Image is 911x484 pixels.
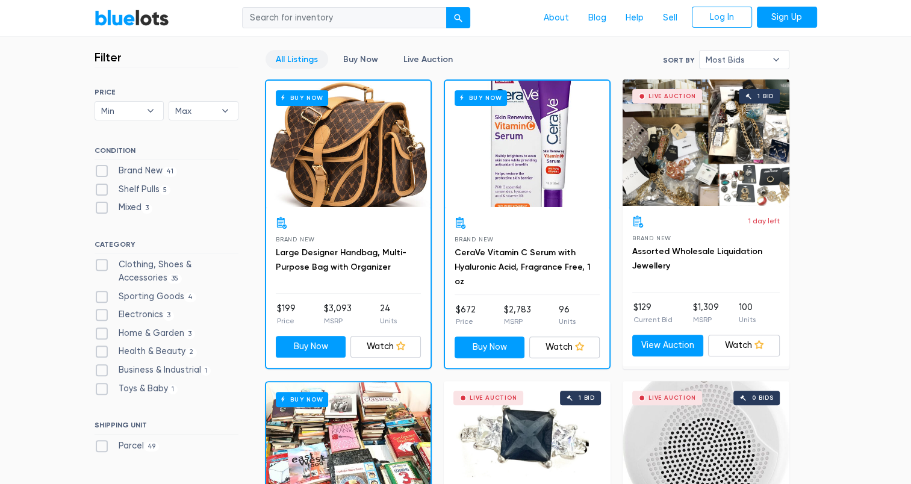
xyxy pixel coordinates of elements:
li: $1,309 [692,301,718,325]
label: Business & Industrial [95,364,211,377]
p: MSRP [503,316,530,327]
label: Mixed [95,201,153,214]
a: Buy Now [266,81,431,207]
a: CeraVe Vitamin C Serum with Hyaluronic Acid, Fragrance Free, 1 oz [455,247,591,287]
span: 2 [185,348,197,358]
span: 3 [163,311,175,320]
p: Price [277,315,296,326]
p: Units [739,314,756,325]
b: ▾ [763,51,789,69]
a: Sell [653,7,687,29]
div: Live Auction [470,395,517,401]
label: Sporting Goods [95,290,197,303]
label: Toys & Baby [95,382,178,396]
label: Brand New [95,164,178,178]
p: Units [380,315,397,326]
span: 3 [141,204,153,214]
a: View Auction [632,335,704,356]
li: $129 [633,301,673,325]
div: 0 bids [752,395,774,401]
label: Parcel [95,439,160,453]
span: Brand New [276,236,315,243]
div: 1 bid [757,93,774,99]
p: MSRP [692,314,718,325]
span: 4 [184,293,197,302]
a: Buy Now [445,81,609,207]
a: Watch [708,335,780,356]
span: Brand New [632,235,671,241]
a: Sign Up [757,7,817,28]
b: ▾ [213,102,238,120]
p: MSRP [324,315,352,326]
li: 96 [559,303,576,327]
input: Search for inventory [242,7,447,29]
a: Watch [350,336,421,358]
a: Live Auction 1 bid [623,79,789,206]
span: 35 [167,274,182,284]
a: All Listings [266,50,328,69]
a: Buy Now [333,50,388,69]
span: Most Bids [706,51,766,69]
span: Min [101,102,141,120]
li: $672 [456,303,476,327]
h6: Buy Now [276,392,328,407]
a: Live Auction [393,50,463,69]
li: 24 [380,302,397,326]
h6: CONDITION [95,146,238,160]
span: 1 [201,366,211,376]
label: Clothing, Shoes & Accessories [95,258,238,284]
a: About [534,7,579,29]
span: Max [175,102,215,120]
label: Home & Garden [95,327,196,340]
a: Help [616,7,653,29]
p: Units [559,316,576,327]
h6: Buy Now [455,90,507,105]
div: 1 bid [579,395,595,401]
h6: SHIPPING UNIT [95,421,238,434]
a: Assorted Wholesale Liquidation Jewellery [632,246,762,271]
li: $3,093 [324,302,352,326]
p: Current Bid [633,314,673,325]
a: BlueLots [95,9,169,26]
li: $2,783 [503,303,530,327]
a: Buy Now [455,337,525,358]
h3: Filter [95,50,122,64]
span: 49 [144,442,160,451]
a: Blog [579,7,616,29]
span: 41 [163,167,178,176]
li: 100 [739,301,756,325]
p: 1 day left [748,216,780,226]
li: $199 [277,302,296,326]
span: 5 [160,185,171,195]
h6: PRICE [95,88,238,96]
h6: Buy Now [276,90,328,105]
b: ▾ [138,102,163,120]
div: Live Auction [648,93,696,99]
a: Large Designer Handbag, Multi-Purpose Bag with Organizer [276,247,406,272]
span: 3 [184,329,196,339]
a: Watch [529,337,600,358]
label: Health & Beauty [95,345,197,358]
span: Brand New [455,236,494,243]
p: Price [456,316,476,327]
a: Buy Now [276,336,346,358]
label: Sort By [663,55,694,66]
label: Shelf Pulls [95,183,171,196]
span: 1 [168,385,178,394]
div: Live Auction [648,395,696,401]
h6: CATEGORY [95,240,238,253]
a: Log In [692,7,752,28]
label: Electronics [95,308,175,321]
